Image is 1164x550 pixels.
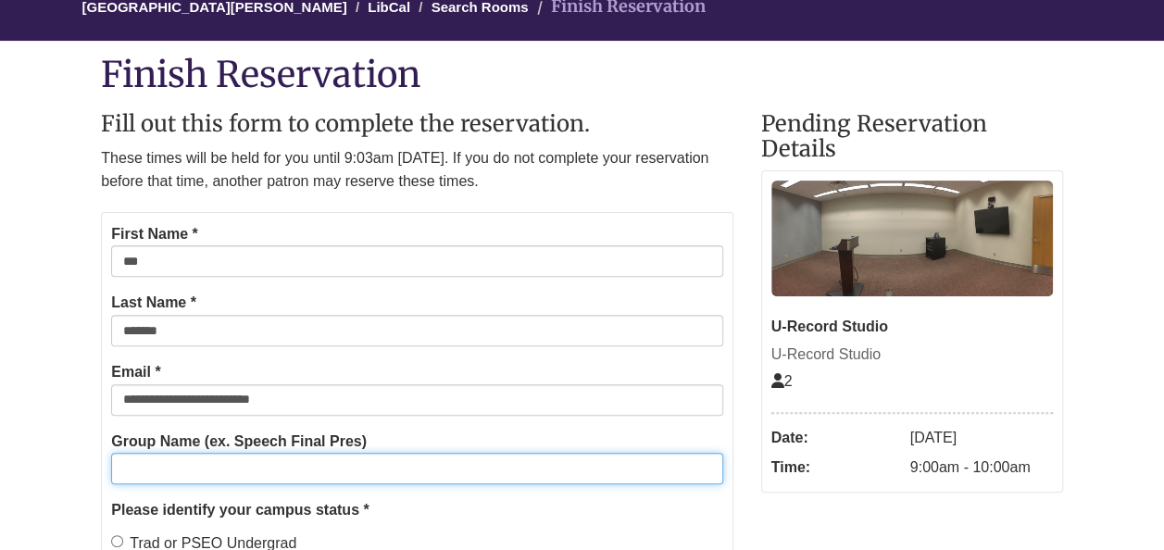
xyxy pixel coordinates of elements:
label: Group Name (ex. Speech Final Pres) [111,430,367,454]
dd: 9:00am - 10:00am [910,453,1053,482]
label: Email * [111,360,160,384]
input: Trad or PSEO Undergrad [111,535,123,547]
h2: Pending Reservation Details [761,112,1063,161]
span: The capacity of this space [771,373,793,389]
label: Last Name * [111,291,196,315]
h2: Fill out this form to complete the reservation. [101,112,732,136]
div: U-Record Studio [771,315,1053,339]
p: These times will be held for you until 9:03am [DATE]. If you do not complete your reservation bef... [101,146,732,194]
dd: [DATE] [910,423,1053,453]
div: U-Record Studio [771,343,1053,367]
dt: Time: [771,453,901,482]
dt: Date: [771,423,901,453]
legend: Please identify your campus status * [111,498,722,522]
h1: Finish Reservation [101,55,1062,94]
img: U-Record Studio [771,181,1053,296]
label: First Name * [111,222,197,246]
